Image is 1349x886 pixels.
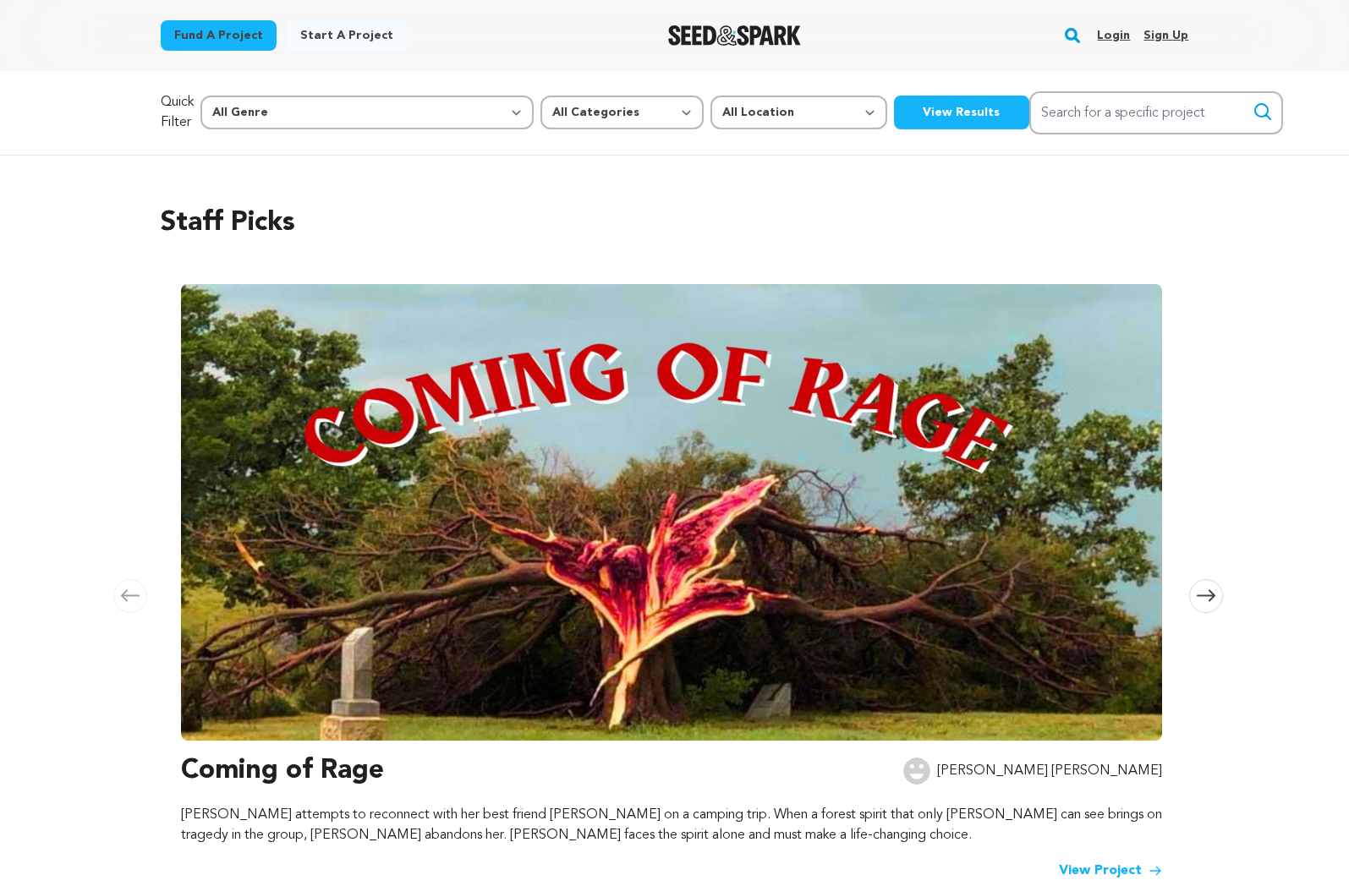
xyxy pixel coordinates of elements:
a: Start a project [287,20,407,51]
a: Fund a project [161,20,277,51]
p: [PERSON_NAME] [PERSON_NAME] [937,761,1162,781]
img: Seed&Spark Logo Dark Mode [668,25,801,46]
a: View Project [1059,861,1162,881]
img: user.png [903,757,930,785]
a: Seed&Spark Homepage [668,25,801,46]
h2: Staff Picks [161,203,1189,243]
a: Login [1097,22,1130,49]
a: Sign up [1143,22,1188,49]
img: Coming of Rage image [181,284,1162,741]
p: [PERSON_NAME] attempts to reconnect with her best friend [PERSON_NAME] on a camping trip. When a ... [181,805,1162,845]
input: Search for a specific project [1029,91,1283,134]
button: View Results [894,96,1029,129]
p: Quick Filter [161,92,194,133]
h3: Coming of Rage [181,751,384,791]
